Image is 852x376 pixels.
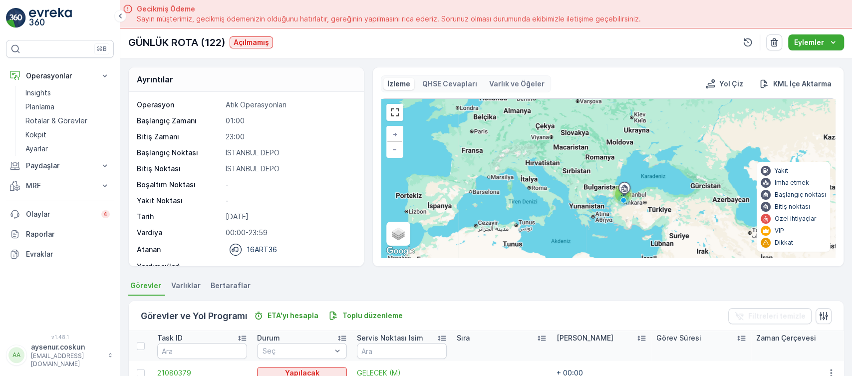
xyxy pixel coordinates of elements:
p: İzleme [387,79,410,89]
p: Boşaltım Noktası [137,180,222,190]
p: Sıra [457,333,470,343]
span: − [392,145,397,153]
p: QHSE Cevapları [422,79,477,89]
p: Ayrıntılar [137,73,173,85]
p: Dikkat [775,239,793,247]
p: ETA'yı hesapla [268,311,318,321]
p: Paydaşlar [26,161,94,171]
button: KML İçe Aktarma [755,78,836,90]
p: Görevler ve Yol Programı [141,309,248,323]
img: logo [6,8,26,28]
button: ETA'yı hesapla [250,310,322,322]
a: Raporlar [6,224,114,244]
a: Insights [21,86,114,100]
p: KML İçe Aktarma [773,79,832,89]
a: Layers [387,223,409,245]
p: Raporlar [26,229,110,239]
button: Açılmamış [230,36,273,48]
a: Planlama [21,100,114,114]
p: MRF [26,181,94,191]
p: Başlangıç Zamanı [137,116,222,126]
p: Olaylar [26,209,95,219]
button: Toplu düzenleme [324,310,407,322]
p: Atanan [137,245,161,255]
span: + [393,130,397,138]
p: [PERSON_NAME] [557,333,613,343]
p: - [226,262,353,272]
button: MRF [6,176,114,196]
p: Ayarlar [25,144,48,154]
button: Yol Çiz [701,78,747,90]
p: Evraklar [26,249,110,259]
p: Insights [25,88,51,98]
input: Ara [157,343,247,359]
p: [EMAIL_ADDRESS][DOMAIN_NAME] [31,352,103,368]
p: Operasyon [137,100,222,110]
p: VIP [775,227,784,235]
p: Yardımcı(lar) [137,262,222,272]
p: 23:00 [226,132,353,142]
span: Gecikmiş Ödeme [137,4,641,14]
p: Vardiya [137,228,222,238]
p: Başlangıç noktası [775,191,826,199]
p: Atık Operasyonları [226,100,353,110]
p: Operasyonlar [26,71,94,81]
p: - [226,180,353,190]
p: Bitiş Zamanı [137,132,222,142]
p: Toplu düzenleme [342,311,403,321]
input: Ara [357,343,447,359]
p: Varlık ve Öğeler [489,79,545,89]
p: Görev Süresi [656,333,701,343]
p: Planlama [25,102,54,112]
p: Servis Noktası Isim [357,333,423,343]
p: Özel ihtiyaçlar [775,215,817,223]
a: Olaylar4 [6,204,114,224]
p: İSTANBUL DEPO [226,164,353,174]
button: Operasyonlar [6,66,114,86]
p: Tarih [137,212,222,222]
span: Sayın müşterimiz, gecikmiş ödemenizin olduğunu hatırlatır, gereğinin yapılmasını rica ederiz. Sor... [137,14,641,24]
p: Zaman Çerçevesi [756,333,816,343]
img: logo_light-DOdMpM7g.png [29,8,72,28]
span: Bertaraflar [211,281,251,291]
p: [DATE] [226,212,353,222]
a: Bu bölgeyi Google Haritalar'da açın (yeni pencerede açılır) [384,245,417,258]
p: Yakıt Noktası [137,196,222,206]
div: AA [8,347,24,363]
button: Paydaşlar [6,156,114,176]
a: Ayarlar [21,142,114,156]
p: Rotalar & Görevler [25,116,87,126]
p: Kokpit [25,130,46,140]
p: GÜNLÜK ROTA (122) [128,35,226,50]
p: Yol Çiz [719,79,743,89]
a: Uzaklaştır [387,142,402,157]
p: Eylemler [794,37,824,47]
img: Google [384,245,417,258]
a: Rotalar & Görevler [21,114,114,128]
p: Bitiş Noktası [137,164,222,174]
p: Seç [263,346,331,356]
p: ⌘B [97,45,107,53]
p: aysenur.coskun [31,342,103,352]
p: 16ART36 [247,245,277,255]
p: 4 [103,210,108,218]
p: 00:00-23:59 [226,228,353,238]
button: Eylemler [788,34,844,50]
span: v 1.48.1 [6,334,114,340]
p: Bitiş noktası [775,203,810,211]
p: İmha etmek [775,179,809,187]
span: Varlıklar [171,281,201,291]
a: Kokpit [21,128,114,142]
p: Durum [257,333,280,343]
button: Filtreleri temizle [728,308,812,324]
a: Yakınlaştır [387,127,402,142]
p: - [226,196,353,206]
div: 3 [612,184,632,204]
a: View Fullscreen [387,105,402,120]
span: Görevler [130,281,161,291]
p: Task ID [157,333,183,343]
p: 01:00 [226,116,353,126]
button: AAaysenur.coskun[EMAIL_ADDRESS][DOMAIN_NAME] [6,342,114,368]
p: Filtreleri temizle [748,311,806,321]
p: İSTANBUL DEPO [226,148,353,158]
